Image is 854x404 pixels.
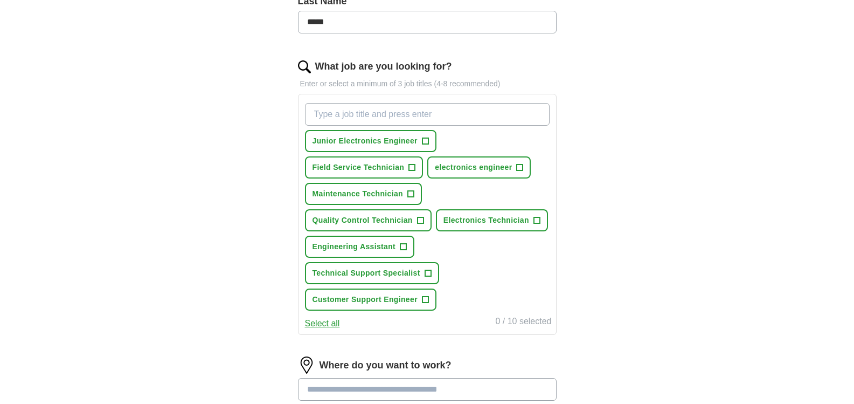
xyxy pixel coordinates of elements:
[305,236,415,258] button: Engineering Assistant
[313,162,405,173] span: Field Service Technician
[313,215,413,226] span: Quality Control Technician
[313,241,396,252] span: Engineering Assistant
[305,317,340,330] button: Select all
[435,162,512,173] span: electronics engineer
[436,209,548,231] button: Electronics Technician
[313,135,418,147] span: Junior Electronics Engineer
[305,262,439,284] button: Technical Support Specialist
[313,268,420,279] span: Technical Support Specialist
[305,209,432,231] button: Quality Control Technician
[315,59,452,74] label: What job are you looking for?
[495,315,551,330] div: 0 / 10 selected
[305,130,436,152] button: Junior Electronics Engineer
[305,103,550,126] input: Type a job title and press enter
[298,78,557,90] p: Enter or select a minimum of 3 job titles (4-8 recommended)
[313,294,418,305] span: Customer Support Engineer
[305,156,423,179] button: Field Service Technician
[305,289,436,311] button: Customer Support Engineer
[298,357,315,374] img: location.png
[443,215,529,226] span: Electronics Technician
[298,60,311,73] img: search.png
[305,183,422,205] button: Maintenance Technician
[313,188,403,200] span: Maintenance Technician
[427,156,531,179] button: electronics engineer
[320,358,452,373] label: Where do you want to work?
